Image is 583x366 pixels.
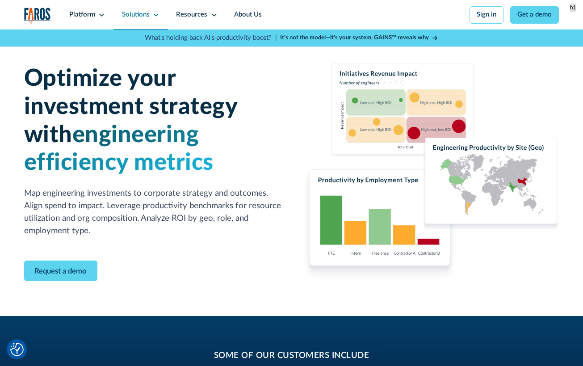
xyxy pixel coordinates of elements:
[122,10,150,20] div: Solutions
[24,8,51,25] img: Logo of the analytics and reporting company Faros.
[24,187,281,237] p: Map engineering investments to corporate strategy and outcomes. Align spend to impact. Leverage p...
[24,261,97,281] a: Contact Modal
[24,65,281,177] h1: Optimize your investment strategy with
[280,34,429,41] strong: It’s not the model—it’s your system. GAINS™ reveals why
[176,10,207,20] div: Resources
[24,8,51,25] a: home
[91,349,492,362] h2: some of our customers include
[145,33,277,43] p: What's holding back AI's productivity boost? |
[510,6,559,24] a: Get a demo
[302,63,559,282] img: Charts displaying initiatives revenue impact, productivity by employment type and engineering pro...
[10,343,24,356] img: Revisit consent button
[470,6,503,24] a: Sign in
[280,34,438,42] a: It’s not the model—it’s your system. GAINS™ reveals why
[69,10,95,20] div: Platform
[24,123,214,175] span: engineering efficiency metrics
[10,343,24,356] button: Cookie Settings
